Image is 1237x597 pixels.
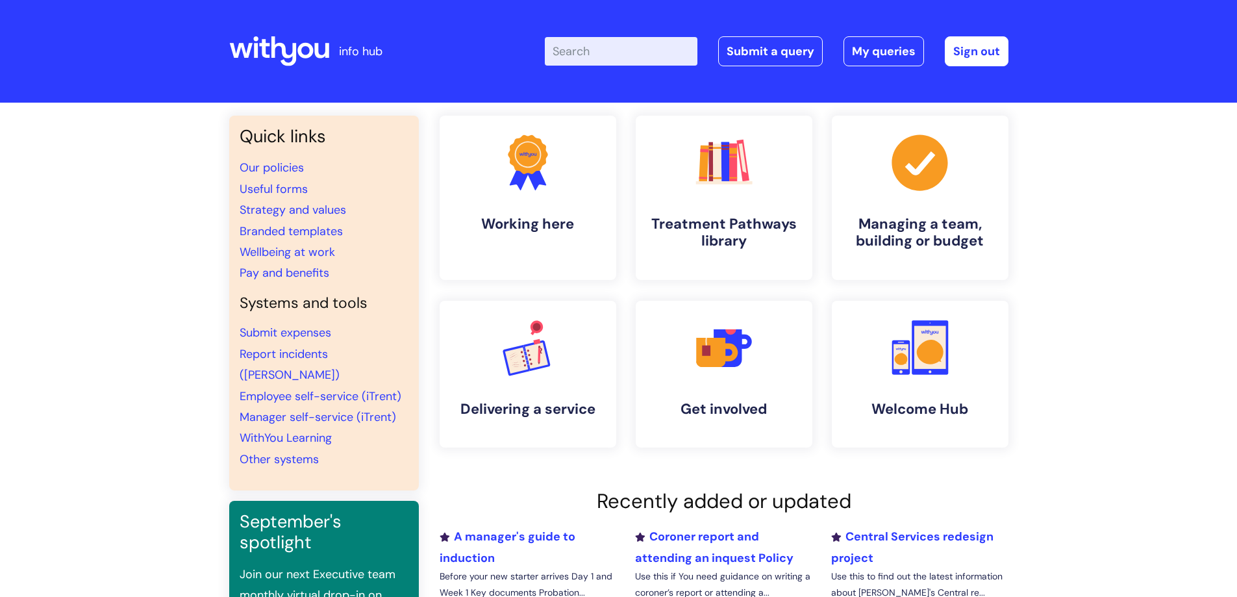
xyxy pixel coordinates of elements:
[240,223,343,239] a: Branded templates
[450,401,606,418] h4: Delivering a service
[832,301,1008,448] a: Welcome Hub
[240,126,408,147] h3: Quick links
[240,409,396,425] a: Manager self-service (iTrent)
[339,41,382,62] p: info hub
[545,37,697,66] input: Search
[646,216,802,250] h4: Treatment Pathways library
[240,388,401,404] a: Employee self-service (iTrent)
[832,116,1008,280] a: Managing a team, building or budget
[240,325,331,340] a: Submit expenses
[646,401,802,418] h4: Get involved
[440,301,616,448] a: Delivering a service
[440,116,616,280] a: Working here
[636,301,812,448] a: Get involved
[240,202,346,218] a: Strategy and values
[440,529,575,565] a: A manager's guide to induction
[843,36,924,66] a: My queries
[831,529,993,565] a: Central Services redesign project
[240,346,340,383] a: Report incidents ([PERSON_NAME])
[440,489,1008,513] h2: Recently added or updated
[718,36,823,66] a: Submit a query
[945,36,1008,66] a: Sign out
[240,511,408,553] h3: September's spotlight
[240,265,329,281] a: Pay and benefits
[240,244,335,260] a: Wellbeing at work
[635,529,793,565] a: Coroner report and attending an inquest Policy
[636,116,812,280] a: Treatment Pathways library
[240,451,319,467] a: Other systems
[842,216,998,250] h4: Managing a team, building or budget
[842,401,998,418] h4: Welcome Hub
[545,36,1008,66] div: | -
[240,160,304,175] a: Our policies
[240,181,308,197] a: Useful forms
[240,430,332,446] a: WithYou Learning
[240,294,408,312] h4: Systems and tools
[450,216,606,233] h4: Working here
